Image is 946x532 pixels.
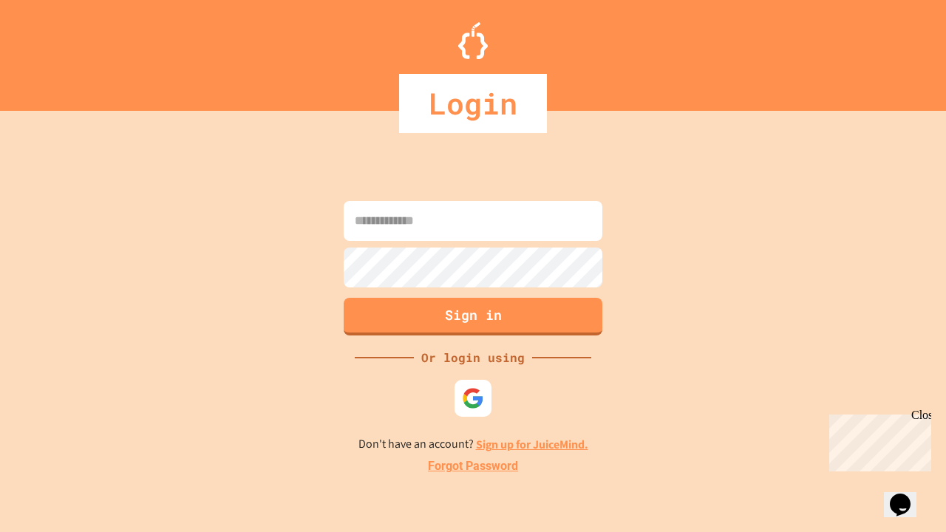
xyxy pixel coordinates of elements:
div: Chat with us now!Close [6,6,102,94]
img: google-icon.svg [462,387,484,409]
div: Or login using [414,349,532,366]
p: Don't have an account? [358,435,588,454]
a: Forgot Password [428,457,518,475]
iframe: chat widget [884,473,931,517]
div: Login [399,74,547,133]
img: Logo.svg [458,22,488,59]
button: Sign in [344,298,602,335]
iframe: chat widget [823,409,931,471]
a: Sign up for JuiceMind. [476,437,588,452]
